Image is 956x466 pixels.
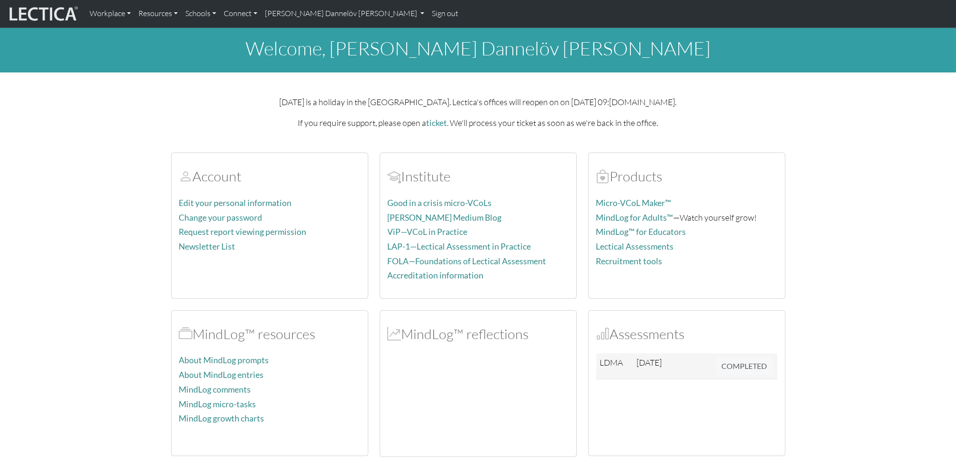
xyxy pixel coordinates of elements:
a: Good in a crisis micro-VCoLs [388,198,492,208]
a: Recruitment tools [596,256,663,266]
a: MindLog micro-tasks [179,399,256,409]
p: [DATE] is a holiday in the [GEOGRAPHIC_DATA]. Lectica's offices will reopen on on [DATE] 09:[DOMA... [171,95,785,108]
a: MindLog comments [179,385,251,394]
h2: MindLog™ resources [179,326,360,342]
h2: MindLog™ reflections [388,326,569,342]
a: ViP—VCoL in Practice [388,227,468,237]
h2: Assessments [596,326,777,342]
a: MindLog growth charts [179,413,264,423]
a: About MindLog entries [179,370,264,380]
span: [DATE] [637,357,662,367]
a: Request report viewing permission [179,227,307,237]
td: LDMA [596,353,633,379]
a: Micro-VCoL Maker™ [596,198,672,208]
a: Lectical Assessments [596,242,674,251]
img: lecticalive [7,5,78,23]
a: FOLA—Foundations of Lectical Assessment [388,256,546,266]
a: Schools [182,4,220,24]
a: About MindLog prompts [179,355,269,365]
a: Newsletter List [179,242,236,251]
a: MindLog™ for Educators [596,227,686,237]
span: MindLog™ resources [179,325,193,342]
a: Accreditation information [388,270,484,280]
a: Resources [135,4,182,24]
a: Sign out [428,4,462,24]
p: If you require support, please open a . We'll process your ticket as soon as we're back in the of... [171,116,785,130]
h2: Account [179,168,360,185]
span: Account [179,168,193,185]
h2: Products [596,168,777,185]
a: [PERSON_NAME] Medium Blog [388,213,502,223]
a: LAP-1—Lectical Assessment in Practice [388,242,531,251]
span: Assessments [596,325,610,342]
span: MindLog [388,325,401,342]
p: —Watch yourself grow! [596,211,777,224]
a: Connect [220,4,261,24]
h2: Institute [388,168,569,185]
a: MindLog for Adults™ [596,213,674,223]
a: [PERSON_NAME] Dannelöv [PERSON_NAME] [261,4,428,24]
a: Change your password [179,213,263,223]
a: Edit your personal information [179,198,292,208]
span: Account [388,168,401,185]
a: Workplace [86,4,135,24]
span: Products [596,168,610,185]
a: ticket [427,118,447,128]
